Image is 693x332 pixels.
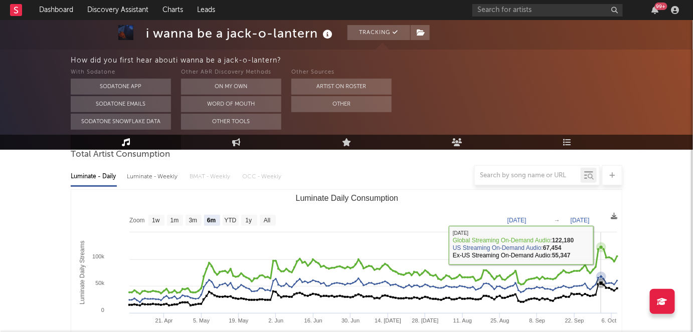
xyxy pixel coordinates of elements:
text: 6m [207,217,216,224]
text: 19. May [229,317,249,323]
button: Other [291,96,392,112]
text: Luminate Daily Streams [79,241,86,304]
text: 8. Sep [530,317,546,323]
button: Sodatone App [71,79,171,95]
text: 28. [DATE] [412,317,439,323]
div: Other Sources [291,67,392,79]
div: Other A&R Discovery Methods [181,67,281,79]
text: → [554,217,560,224]
text: 5. May [193,317,210,323]
text: 21. Apr [155,317,173,323]
text: 1y [246,217,252,224]
text: 1m [170,217,179,224]
text: All [264,217,270,224]
button: Sodatone Emails [71,96,171,112]
text: 30. Jun [341,317,360,323]
button: Word Of Mouth [181,96,281,112]
button: Tracking [348,25,410,40]
text: 0 [101,307,104,313]
div: How did you first hear about i wanna be a jack-o-lantern ? [71,55,693,67]
button: On My Own [181,79,281,95]
input: Search by song name or URL [475,172,581,180]
text: 1w [152,217,160,224]
span: Total Artist Consumption [71,149,170,161]
text: Luminate Daily Consumption [296,194,399,202]
text: YTD [224,217,236,224]
button: Other Tools [181,114,281,130]
button: 99+ [652,6,659,14]
text: [DATE] [571,217,590,224]
div: With Sodatone [71,67,171,79]
text: 2. Jun [268,317,283,323]
text: 11. Aug [453,317,472,323]
text: 50k [95,280,104,286]
div: 99 + [655,3,667,10]
text: 16. Jun [304,317,322,323]
text: 14. [DATE] [375,317,401,323]
button: Artist on Roster [291,79,392,95]
text: 22. Sep [565,317,584,323]
button: Sodatone Snowflake Data [71,114,171,130]
text: 3m [189,217,198,224]
text: 100k [92,253,104,259]
input: Search for artists [472,4,623,17]
div: i wanna be a jack-o-lantern [146,25,335,42]
text: Zoom [129,217,145,224]
text: 25. Aug [490,317,509,323]
text: [DATE] [507,217,527,224]
text: 6. Oct [602,317,616,323]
